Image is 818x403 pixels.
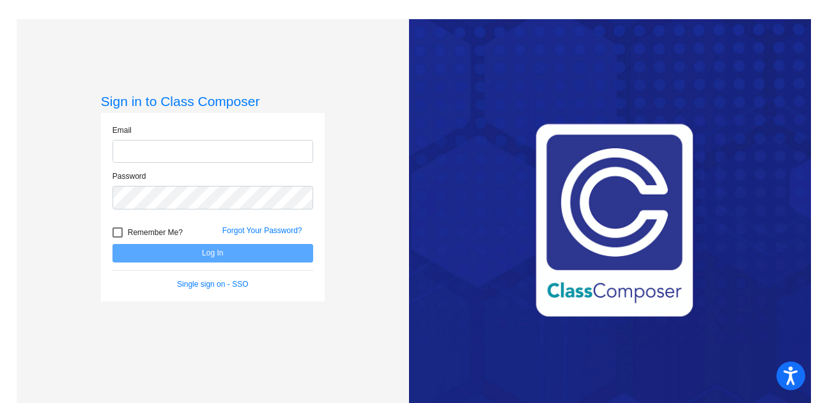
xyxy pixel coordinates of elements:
[112,244,313,262] button: Log In
[101,93,325,109] h3: Sign in to Class Composer
[177,280,248,289] a: Single sign on - SSO
[128,225,183,240] span: Remember Me?
[112,125,132,136] label: Email
[222,226,302,235] a: Forgot Your Password?
[112,171,146,182] label: Password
